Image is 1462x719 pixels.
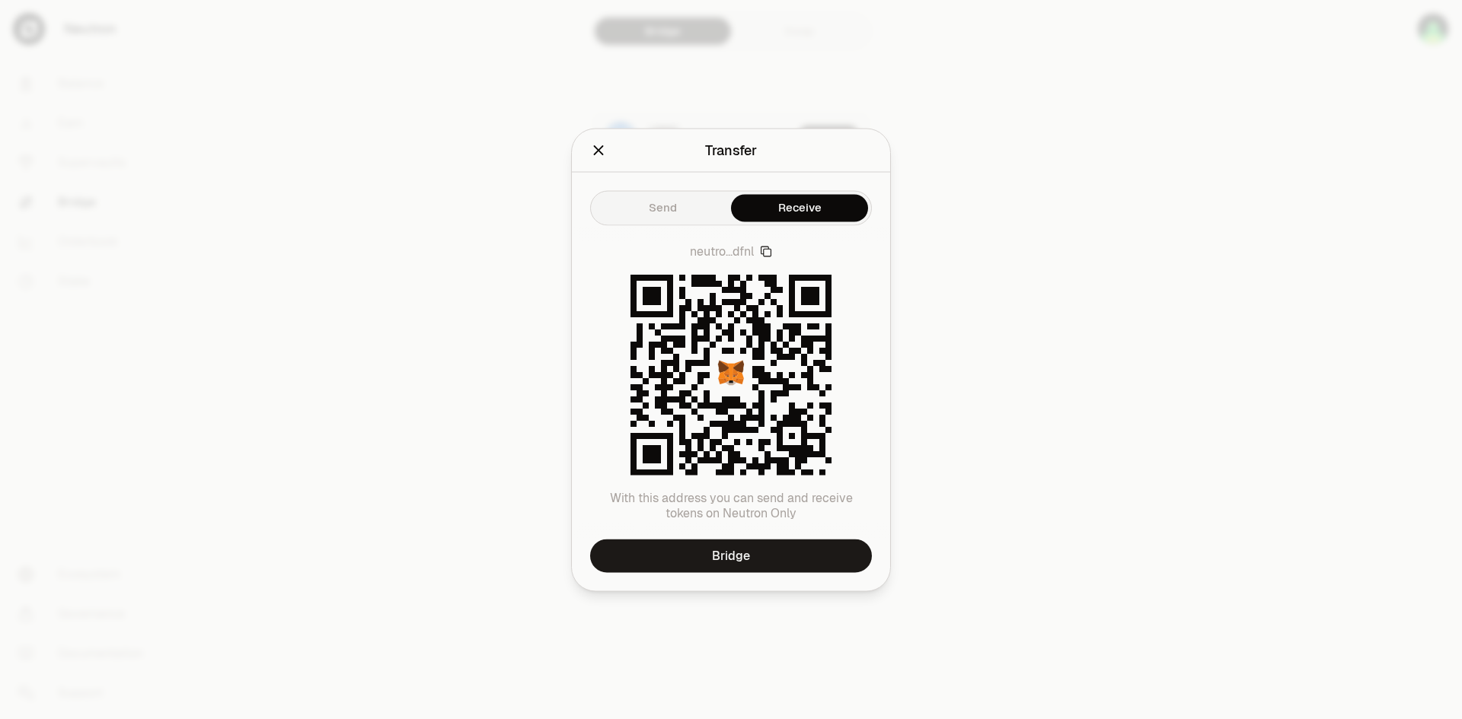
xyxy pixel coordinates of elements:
div: Transfer [705,139,757,161]
p: With this address you can send and receive tokens on Neutron Only [590,490,872,520]
span: neutro...dfnl [690,243,754,259]
button: neutro...dfnl [690,243,772,259]
a: Bridge [590,539,872,572]
button: Close [590,139,607,161]
button: Receive [731,194,868,221]
button: Send [594,194,731,221]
